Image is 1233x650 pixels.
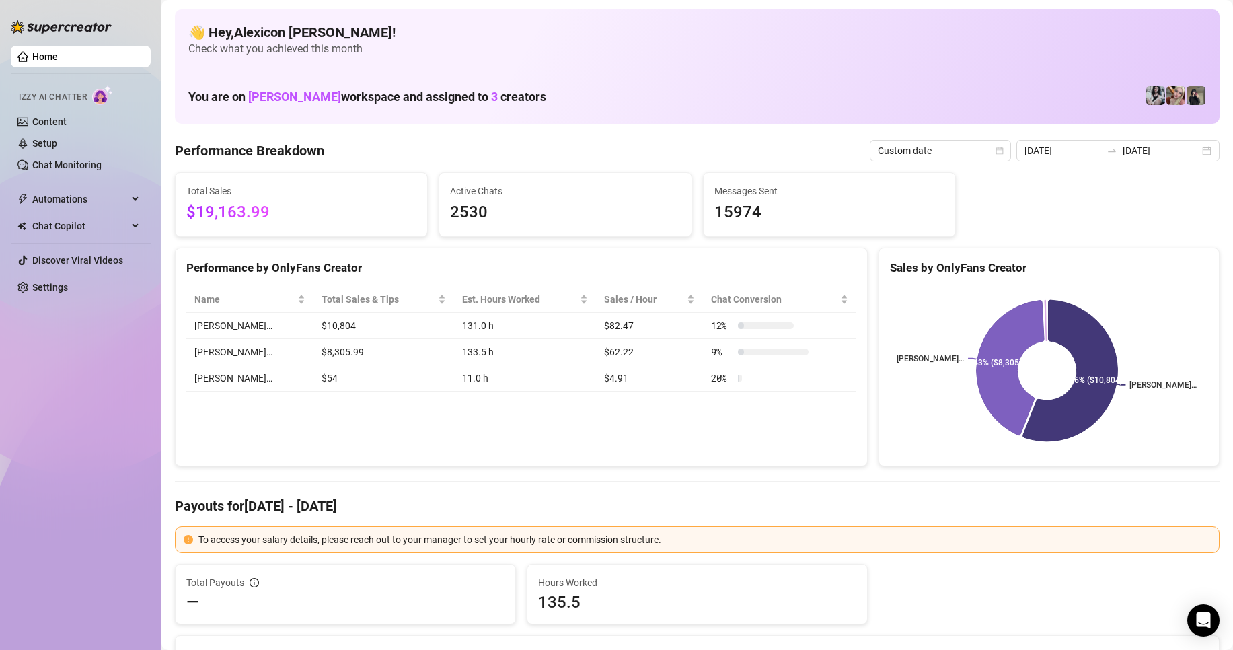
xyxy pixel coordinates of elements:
span: Chat Conversion [711,292,837,307]
a: Setup [32,138,57,149]
div: Open Intercom Messenger [1187,604,1220,637]
span: Sales / Hour [604,292,684,307]
span: Check what you achieved this month [188,42,1206,57]
img: Sadie [1146,86,1165,105]
span: — [186,591,199,613]
span: 2530 [450,200,680,225]
td: $8,305.99 [313,339,454,365]
td: $82.47 [596,313,703,339]
div: Sales by OnlyFans Creator [890,259,1208,277]
span: Custom date [878,141,1003,161]
img: logo-BBDzfeDw.svg [11,20,112,34]
span: Active Chats [450,184,680,198]
h4: 👋 Hey, Alexicon [PERSON_NAME] ! [188,23,1206,42]
td: $62.22 [596,339,703,365]
a: Content [32,116,67,127]
td: [PERSON_NAME]… [186,313,313,339]
img: Anna [1166,86,1185,105]
th: Chat Conversion [703,287,856,313]
span: Automations [32,188,128,210]
th: Total Sales & Tips [313,287,454,313]
span: to [1107,145,1117,156]
span: Hours Worked [538,575,856,590]
div: Performance by OnlyFans Creator [186,259,856,277]
span: Total Sales & Tips [322,292,435,307]
span: Chat Copilot [32,215,128,237]
td: 133.5 h [454,339,596,365]
td: 11.0 h [454,365,596,392]
td: 131.0 h [454,313,596,339]
th: Sales / Hour [596,287,703,313]
span: calendar [996,147,1004,155]
span: Total Sales [186,184,416,198]
a: Settings [32,282,68,293]
span: 3 [491,89,498,104]
span: Total Payouts [186,575,244,590]
span: info-circle [250,578,259,587]
text: [PERSON_NAME]… [1130,380,1197,390]
h4: Performance Breakdown [175,141,324,160]
span: $19,163.99 [186,200,416,225]
td: $4.91 [596,365,703,392]
span: Name [194,292,295,307]
img: Anna [1187,86,1205,105]
td: $10,804 [313,313,454,339]
td: [PERSON_NAME]… [186,365,313,392]
span: Izzy AI Chatter [19,91,87,104]
h4: Payouts for [DATE] - [DATE] [175,497,1220,515]
span: swap-right [1107,145,1117,156]
span: [PERSON_NAME] [248,89,341,104]
span: 135.5 [538,591,856,613]
span: thunderbolt [17,194,28,205]
div: Est. Hours Worked [462,292,577,307]
span: 9 % [711,345,733,359]
input: End date [1123,143,1199,158]
th: Name [186,287,313,313]
div: To access your salary details, please reach out to your manager to set your hourly rate or commis... [198,532,1211,547]
span: exclamation-circle [184,535,193,544]
img: Chat Copilot [17,221,26,231]
span: 12 % [711,318,733,333]
td: [PERSON_NAME]… [186,339,313,365]
a: Home [32,51,58,62]
span: Messages Sent [714,184,944,198]
a: Chat Monitoring [32,159,102,170]
text: [PERSON_NAME]… [897,354,964,363]
h1: You are on workspace and assigned to creators [188,89,546,104]
img: AI Chatter [92,85,113,105]
a: Discover Viral Videos [32,255,123,266]
span: 20 % [711,371,733,386]
span: 15974 [714,200,944,225]
input: Start date [1024,143,1101,158]
td: $54 [313,365,454,392]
